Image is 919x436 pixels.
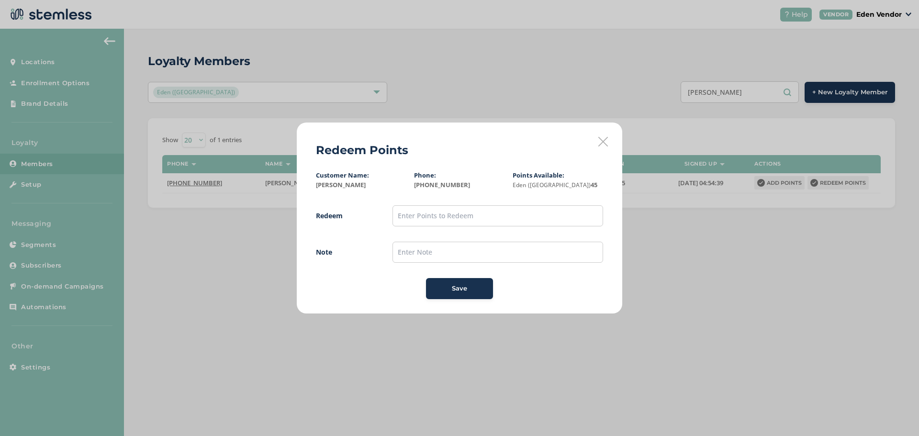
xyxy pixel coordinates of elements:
[316,142,408,159] h2: Redeem Points
[513,181,591,189] small: Eden ([GEOGRAPHIC_DATA])
[316,247,373,257] label: Note
[426,278,493,299] button: Save
[513,171,564,179] label: Points Available:
[452,284,467,293] span: Save
[414,180,504,190] label: [PHONE_NUMBER]
[513,180,603,190] label: 45
[316,171,369,179] label: Customer Name:
[316,180,406,190] label: [PERSON_NAME]
[316,211,373,221] label: Redeem
[414,171,436,179] label: Phone:
[392,205,603,226] input: Enter Points to Redeem
[871,390,919,436] iframe: Chat Widget
[392,242,603,263] input: Enter Note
